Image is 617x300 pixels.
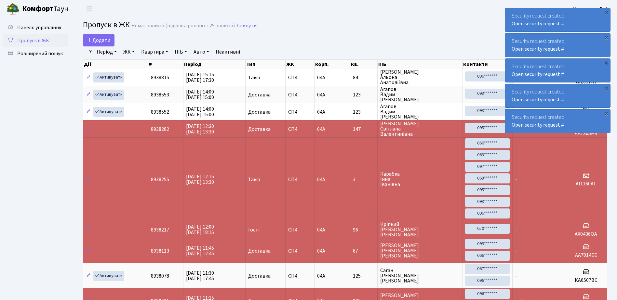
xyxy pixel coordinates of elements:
div: Security request created [505,8,610,31]
span: 8938815 [151,74,169,81]
span: 04А [317,126,325,133]
span: 123 [353,109,375,115]
span: [DATE] 11:30 [DATE] 17:45 [186,269,214,282]
span: Доставка [248,273,271,279]
span: [DATE] 12:15 [DATE] 13:30 [186,173,214,186]
span: Додати [87,37,110,44]
b: Консьєрж б. 4. [573,6,609,13]
img: logo.png [7,3,20,16]
a: Open security request # [512,71,564,78]
span: [DATE] 15:15 [DATE] 17:30 [186,71,214,84]
span: Таун [22,4,68,15]
span: [PERSON_NAME] [PERSON_NAME] [PERSON_NAME] [380,243,460,258]
span: [DATE] 12:30 [DATE] 13:30 [186,123,214,135]
th: # [148,60,184,69]
span: Доставка [248,248,271,254]
span: 8938553 [151,91,169,98]
span: [DATE] 11:45 [DATE] 12:45 [186,244,214,257]
span: 04А [317,74,325,81]
span: 8938282 [151,126,169,133]
span: Пропуск в ЖК [17,37,49,44]
a: Неактивні [213,46,243,57]
th: Тип [246,60,286,69]
div: × [603,110,610,117]
span: 3 [353,177,375,182]
span: 8938552 [151,108,169,116]
th: Дії [83,60,148,69]
h5: АА7305РВ [568,131,604,137]
th: Період [183,60,246,69]
a: Квартира [139,46,171,57]
th: ПІБ [378,60,463,69]
a: Консьєрж б. 4. [573,5,609,13]
span: 04А [317,176,325,183]
span: СП4 [288,227,312,232]
div: Security request created [505,109,610,133]
h5: КА6507ВС [568,277,604,283]
div: Security request created [505,33,610,57]
span: 96 [353,227,375,232]
a: Open security request # [512,96,564,103]
span: Кріпкий [PERSON_NAME] [PERSON_NAME] [380,222,460,237]
div: Немає записів (відфільтровано з 25 записів). [131,23,236,29]
span: [PERSON_NAME] Світлана Валентинівна [380,121,460,137]
span: 8938217 [151,226,169,233]
span: Агапов Вадим [PERSON_NAME] [380,104,460,119]
span: Панель управління [17,24,61,31]
span: [PERSON_NAME] Альона Анатоліївна [380,69,460,85]
a: Open security request # [512,20,564,27]
span: Доставка [248,92,271,97]
a: Додати [83,34,114,46]
span: 8938113 [151,247,169,255]
div: × [603,85,610,91]
span: СП4 [288,109,312,115]
span: Агапов Вадим [PERSON_NAME] [380,87,460,102]
span: Таксі [248,75,260,80]
span: 04А [317,247,325,255]
div: × [603,34,610,41]
span: 67 [353,248,375,254]
th: корп. [315,60,350,69]
a: Активувати [93,90,124,100]
b: Комфорт [22,4,53,14]
a: Активувати [93,271,124,281]
span: 147 [353,127,375,132]
span: 123 [353,92,375,97]
a: Розширений пошук [3,47,68,60]
span: 8938078 [151,272,169,280]
th: ЖК [286,60,315,69]
span: Саган [PERSON_NAME] [PERSON_NAME] [380,268,460,283]
span: СП4 [288,273,312,279]
span: СП4 [288,127,312,132]
span: СП4 [288,92,312,97]
span: - [515,176,517,183]
span: Розширений пошук [17,50,63,57]
a: Open security request # [512,45,564,53]
span: 8938255 [151,176,169,183]
span: - [515,247,517,255]
span: СП4 [288,75,312,80]
a: Скинути [237,23,257,29]
span: [DATE] 14:00 [DATE] 15:00 [186,106,214,118]
a: Активувати [93,72,124,82]
div: Security request created [505,59,610,82]
h5: АІ1160АТ [568,181,604,187]
a: Період [94,46,119,57]
span: 04А [317,108,325,116]
h5: АХ0436ОА [568,231,604,237]
th: Контакти [463,60,513,69]
div: × [603,9,610,15]
a: ЖК [121,46,137,57]
span: СП4 [288,177,312,182]
span: 125 [353,273,375,279]
span: 04А [317,272,325,280]
a: Авто [191,46,212,57]
span: СП4 [288,248,312,254]
span: Гості [248,227,260,232]
span: 04А [317,91,325,98]
a: Панель управління [3,21,68,34]
span: 04А [317,226,325,233]
a: ПІБ [172,46,190,57]
button: Переключити навігацію [81,4,98,14]
div: × [603,59,610,66]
